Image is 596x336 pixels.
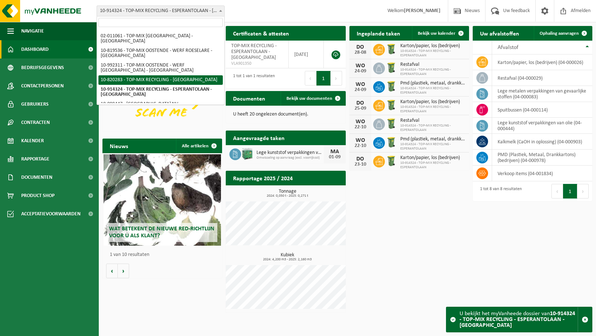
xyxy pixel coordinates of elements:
span: Acceptatievoorwaarden [21,205,80,223]
span: Bedrijfsgegevens [21,58,64,77]
span: Afvalstof [498,45,518,50]
div: 22-10 [353,143,368,148]
h2: Uw afvalstoffen [473,26,526,40]
span: Kalender [21,132,44,150]
td: karton/papier, los (bedrijven) (04-000026) [492,54,592,70]
div: 23-10 [353,162,368,167]
div: 01-09 [327,155,342,160]
span: Bekijk uw kalender [418,31,456,36]
li: 10-992311 - TOP-MIX OOSTENDE - WERF [GEOGRAPHIC_DATA] - [GEOGRAPHIC_DATA] [98,61,223,75]
td: lege kunststof verpakkingen van olie (04-000444) [492,118,592,134]
a: Alle artikelen [176,139,221,153]
span: Pmd (plastiek, metaal, drankkartons) (bedrijven) [400,136,465,142]
div: 1 tot 1 van 1 resultaten [229,70,275,86]
p: 1 van 10 resultaten [110,252,218,257]
span: Wat betekent de nieuwe RED-richtlijn voor u als klant? [109,226,214,239]
span: Rapportage [21,150,49,168]
span: TOP-MIX RECYCLING - ESPERANTOLAAN - [GEOGRAPHIC_DATA] [231,43,277,60]
div: DO [353,44,368,50]
span: Documenten [21,168,52,186]
span: Omwisseling op aanvraag (excl. voorrijkost) [256,156,323,160]
span: Contactpersonen [21,77,64,95]
td: spuitbussen (04-000114) [492,102,592,118]
span: Lege kunststof verpakkingen van olie [256,150,323,156]
img: WB-0240-HPE-GN-50 [385,136,397,148]
span: 10-914324 - TOP-MIX RECYCLING - ESPERANTOLAAN [400,161,465,170]
span: Karton/papier, los (bedrijven) [400,99,465,105]
td: lege metalen verpakkingen van gevaarlijke stoffen (04-000083) [492,86,592,102]
span: Dashboard [21,40,49,58]
h2: Documenten [226,91,273,105]
td: restafval (04-000029) [492,70,592,86]
h3: Tonnage [229,189,345,198]
span: Gebruikers [21,95,49,113]
li: 10-914324 - TOP-MIX RECYCLING - ESPERANTOLAAN - [GEOGRAPHIC_DATA] [98,85,223,99]
li: 10-099447 - [GEOGRAPHIC_DATA] NV - [GEOGRAPHIC_DATA] [98,99,223,114]
li: 10-819536 - TOP-MIX OOSTENDE - WERF ROESELARE - [GEOGRAPHIC_DATA] [98,46,223,61]
div: 1 tot 8 van 8 resultaten [476,183,522,199]
span: 10-914324 - TOP-MIX RECYCLING - ESPERANTOLAAN [400,68,465,76]
h2: Rapportage 2025 / 2024 [226,171,300,185]
div: MA [327,149,342,155]
span: Restafval [400,118,465,124]
button: Vorige [106,264,118,278]
span: Pmd (plastiek, metaal, drankkartons) (bedrijven) [400,80,465,86]
button: Next [577,184,589,199]
p: U heeft 20 ongelezen document(en). [233,112,338,117]
button: 1 [563,184,577,199]
img: WB-0240-HPE-GN-50 [385,155,397,167]
div: 22-10 [353,125,368,130]
h2: Ingeplande taken [349,26,408,40]
h2: Certificaten & attesten [226,26,296,40]
div: 25-09 [353,106,368,111]
a: Bekijk uw documenten [281,91,345,106]
img: WB-0240-HPE-GN-50 [385,117,397,130]
span: Restafval [400,62,465,68]
a: Bekijk rapportage [291,185,345,200]
li: 10-820283 - TOP-MIX RECYCLING - [GEOGRAPHIC_DATA] [98,75,223,85]
div: DO [353,156,368,162]
td: kalkmelk (CaOH in oplossing) (04-000903) [492,134,592,150]
h2: Aangevraagde taken [226,131,292,145]
span: 10-914324 - TOP-MIX RECYCLING - ESPERANTOLAAN [400,105,465,114]
h2: Nieuws [102,139,135,153]
span: Karton/papier, los (bedrijven) [400,43,465,49]
span: Product Shop [21,186,55,205]
div: WO [353,119,368,125]
span: VLA901350 [231,61,283,67]
button: Volgende [118,264,129,278]
a: Bekijk uw kalender [412,26,468,41]
button: Next [331,71,342,86]
span: 10-914324 - TOP-MIX RECYCLING - ESPERANTOLAAN - OOSTENDE [97,6,224,16]
img: WB-0240-HPE-GN-50 [385,99,397,111]
span: 10-914324 - TOP-MIX RECYCLING - ESPERANTOLAAN - OOSTENDE [97,5,225,16]
img: WB-0240-HPE-GN-50 [385,43,397,55]
button: Previous [305,71,316,86]
div: 24-09 [353,87,368,93]
div: 24-09 [353,69,368,74]
button: Previous [551,184,563,199]
div: DO [353,100,368,106]
td: PMD (Plastiek, Metaal, Drankkartons) (bedrijven) (04-000978) [492,150,592,166]
span: 10-914324 - TOP-MIX RECYCLING - ESPERANTOLAAN [400,49,465,58]
span: 10-914324 - TOP-MIX RECYCLING - ESPERANTOLAAN [400,142,465,151]
div: WO [353,82,368,87]
span: 10-914324 - TOP-MIX RECYCLING - ESPERANTOLAAN [400,86,465,95]
img: WB-0240-HPE-GN-50 [385,61,397,74]
span: 2024: 4,200 m3 - 2025: 2,160 m3 [229,258,345,261]
span: Contracten [21,113,50,132]
img: WB-0240-HPE-GN-50 [385,80,397,93]
span: Bekijk uw documenten [286,96,332,101]
span: 2024: 0,050 t - 2025: 0,271 t [229,194,345,198]
div: WO [353,137,368,143]
div: U bekijkt het myVanheede dossier van [460,307,578,332]
strong: 10-914324 - TOP-MIX RECYCLING - ESPERANTOLAAN - [GEOGRAPHIC_DATA] [460,311,575,328]
div: 28-08 [353,50,368,55]
span: Ophaling aanvragen [540,31,579,36]
img: PB-HB-1400-HPE-GN-11 [241,147,254,161]
span: Karton/papier, los (bedrijven) [400,155,465,161]
span: Navigatie [21,22,44,40]
strong: [PERSON_NAME] [404,8,441,14]
td: verkoop items (04-001834) [492,166,592,181]
a: Wat betekent de nieuwe RED-richtlijn voor u als klant? [104,154,221,246]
